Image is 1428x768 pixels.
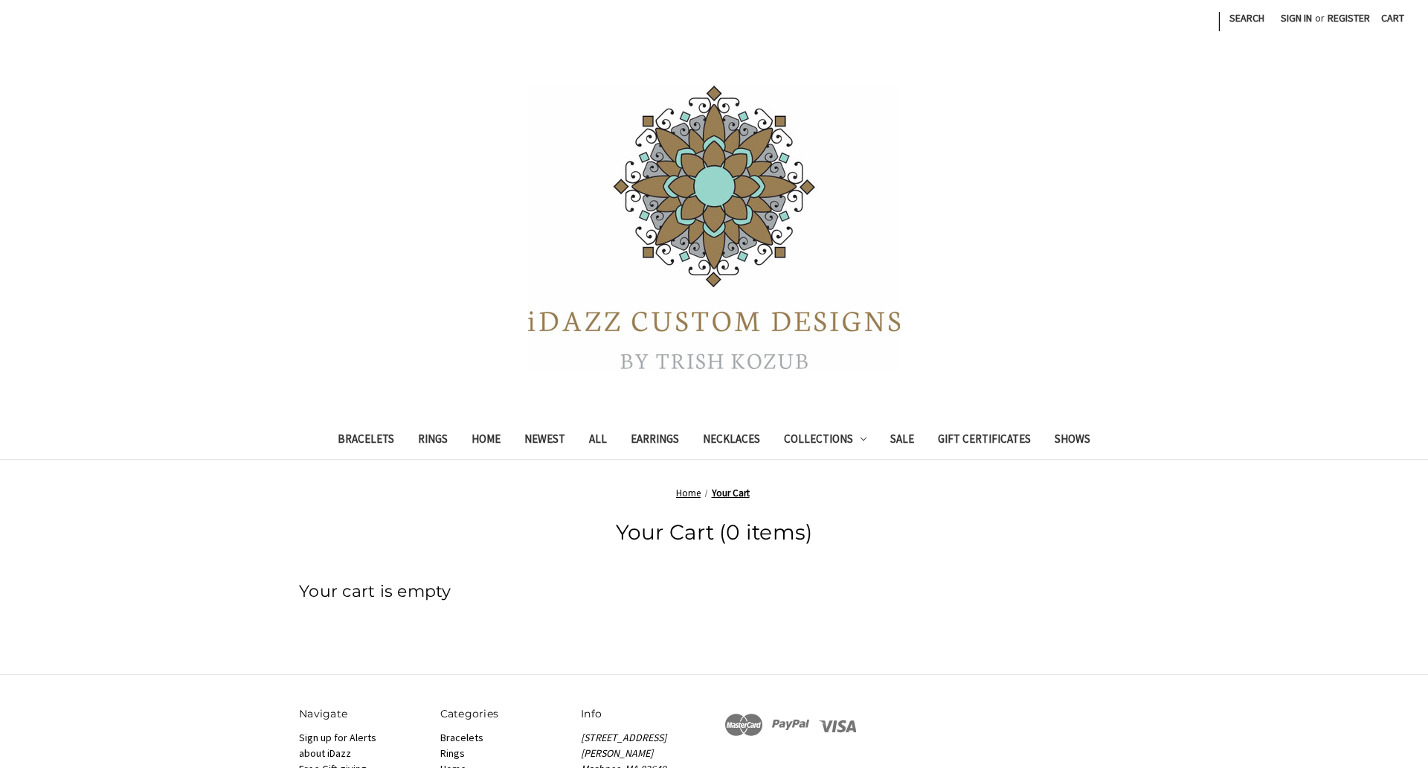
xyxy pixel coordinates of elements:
[577,423,619,459] a: All
[676,487,701,499] a: Home
[299,731,376,744] a: Sign up for Alerts
[299,706,425,722] h5: Navigate
[299,746,351,760] a: about iDazz
[440,706,566,722] h5: Categories
[299,579,1129,604] h3: Your cart is empty
[1381,11,1404,25] span: Cart
[619,423,691,459] a: Earrings
[512,423,577,459] a: Newest
[299,516,1129,548] h1: Your Cart (0 items)
[1313,10,1326,26] span: or
[299,486,1129,501] nav: Breadcrumb
[528,86,900,369] img: iDazz Custom Designs
[1216,6,1221,34] li: |
[1043,423,1102,459] a: Shows
[406,423,460,459] a: Rings
[712,487,750,499] a: Your Cart
[460,423,512,459] a: Home
[440,746,465,760] a: Rings
[772,423,879,459] a: Collections
[691,423,772,459] a: Necklaces
[926,423,1043,459] a: Gift Certificates
[440,731,483,744] a: Bracelets
[581,706,707,722] h5: Info
[878,423,926,459] a: Sale
[326,423,406,459] a: Bracelets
